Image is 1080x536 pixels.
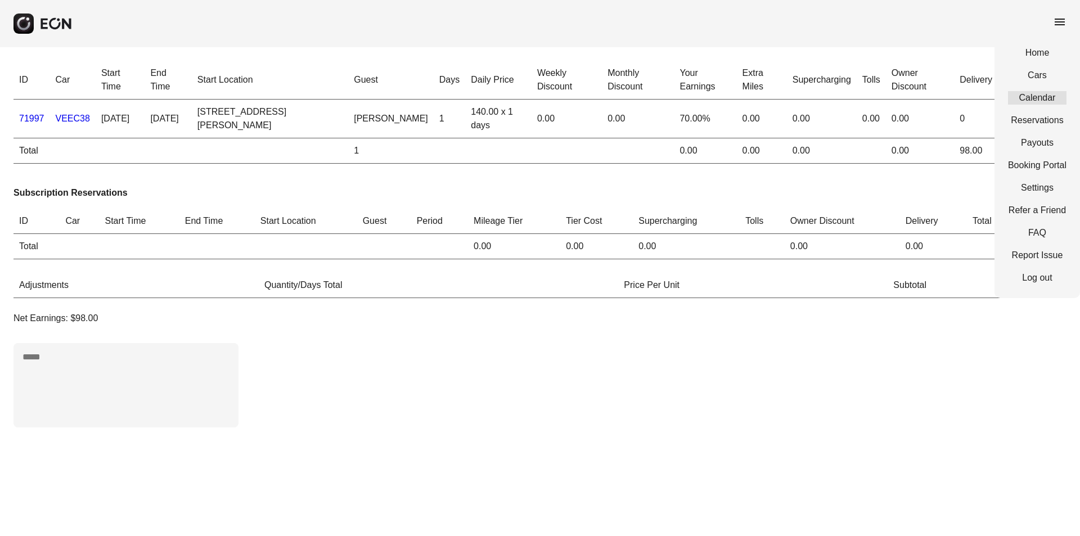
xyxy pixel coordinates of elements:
th: Start Time [99,209,179,234]
th: Extra Miles [737,61,787,100]
th: Your Earnings [674,61,736,100]
td: Total [13,234,60,259]
td: 0.00 [674,138,736,164]
th: Weekly Discount [532,61,602,100]
td: 0.00 [787,100,857,138]
a: Report Issue [1008,249,1066,262]
th: Quantity/Days Total [259,273,618,298]
a: Booking Portal [1008,159,1066,172]
td: 0.00 [532,100,602,138]
td: 0.00 [737,100,787,138]
th: Delivery [954,61,998,100]
th: Owner Discount [886,61,954,100]
td: [STREET_ADDRESS][PERSON_NAME] [192,100,348,138]
th: Tier Cost [560,209,633,234]
th: Price Per Unit [618,273,888,298]
a: Log out [1008,271,1066,285]
th: Total [967,209,1013,234]
th: Mileage Tier [468,209,560,234]
td: 0.00 [886,100,954,138]
td: Total [13,138,50,164]
a: FAQ [1008,226,1066,240]
a: Home [1008,46,1066,60]
th: Guest [357,209,411,234]
h3: Subscription Reservations [13,186,1066,200]
th: Car [50,61,96,100]
th: Delivery [900,209,967,234]
th: End Time [179,209,255,234]
a: Calendar [1008,91,1066,105]
td: 70.00% [674,100,736,138]
a: 71997 [19,114,44,123]
td: 0 [954,100,998,138]
th: Daily Price [465,61,532,100]
a: Refer a Friend [1008,204,1066,217]
th: Days [434,61,465,100]
th: Period [411,209,468,234]
th: Start Time [96,61,145,100]
th: Guest [348,61,434,100]
th: Subtotal [888,273,1066,298]
p: Net Earnings: $98.00 [13,312,1066,325]
th: Tolls [740,209,785,234]
th: Supercharging [633,209,740,234]
td: [DATE] [145,100,191,138]
th: Monthly Discount [602,61,674,100]
td: 1 [348,138,434,164]
td: 98.00 [954,138,998,164]
td: 0.00 [468,234,560,259]
th: Supercharging [787,61,857,100]
td: 0.00 [886,138,954,164]
a: Cars [1008,69,1066,82]
a: VEEC38 [56,114,90,123]
th: End Time [145,61,191,100]
th: Tolls [857,61,886,100]
th: ID [13,209,60,234]
th: ID [13,61,50,100]
th: Start Location [255,209,357,234]
td: 0.00 [602,100,674,138]
th: Owner Discount [785,209,900,234]
div: 140.00 x 1 days [471,105,526,132]
th: Car [60,209,99,234]
td: [PERSON_NAME] [348,100,434,138]
a: Settings [1008,181,1066,195]
td: 1 [434,100,465,138]
td: 0.00 [857,100,886,138]
td: 0.00 [900,234,967,259]
td: 0.00 [787,138,857,164]
td: 0.00 [633,234,740,259]
span: menu [1053,15,1066,29]
td: 0.00 [737,138,787,164]
td: [DATE] [96,100,145,138]
a: Payouts [1008,136,1066,150]
th: Adjustments [13,273,259,298]
td: 0.00 [785,234,900,259]
td: 0.00 [560,234,633,259]
th: Start Location [192,61,348,100]
a: Reservations [1008,114,1066,127]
